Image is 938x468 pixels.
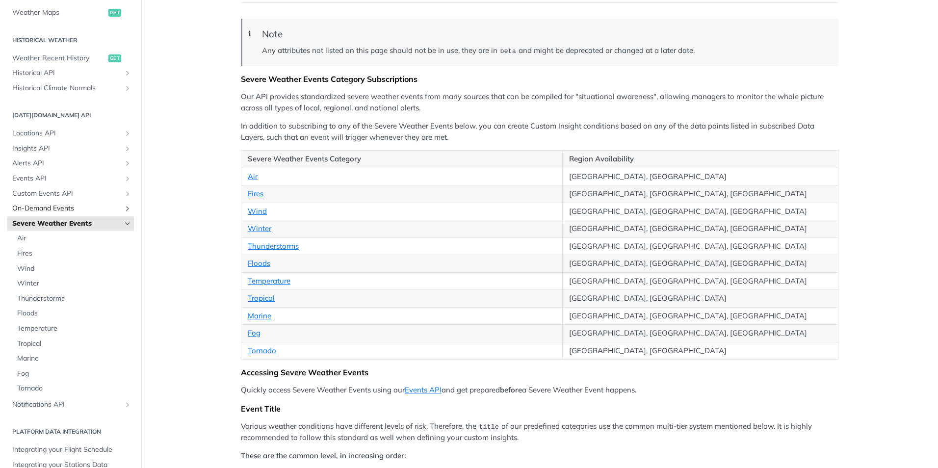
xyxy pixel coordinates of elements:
span: Tornado [17,384,131,393]
button: Show subpages for Historical API [124,69,131,77]
a: Historical APIShow subpages for Historical API [7,66,134,80]
a: Winter [248,224,271,233]
td: [GEOGRAPHIC_DATA], [GEOGRAPHIC_DATA], [GEOGRAPHIC_DATA] [563,325,838,342]
span: Winter [17,279,131,288]
a: Events APIShow subpages for Events API [7,171,134,186]
a: Fog [248,328,261,338]
td: [GEOGRAPHIC_DATA], [GEOGRAPHIC_DATA], [GEOGRAPHIC_DATA] [563,203,838,220]
div: Severe Weather Events Category Subscriptions [241,74,838,84]
a: Alerts APIShow subpages for Alerts API [7,156,134,171]
button: Show subpages for Locations API [124,130,131,137]
span: Severe Weather Events [12,219,121,229]
a: Fires [248,189,263,198]
span: Insights API [12,144,121,154]
a: On-Demand EventsShow subpages for On-Demand Events [7,201,134,216]
button: Show subpages for Notifications API [124,401,131,409]
a: Insights APIShow subpages for Insights API [7,141,134,156]
a: Floods [248,259,270,268]
span: Weather Recent History [12,53,106,63]
div: Accessing Severe Weather Events [241,367,838,377]
a: Tornado [12,381,134,396]
td: [GEOGRAPHIC_DATA], [GEOGRAPHIC_DATA] [563,342,838,360]
button: Show subpages for Historical Climate Normals [124,84,131,92]
span: Floods [17,309,131,318]
h2: Platform DATA integration [7,427,134,436]
td: [GEOGRAPHIC_DATA], [GEOGRAPHIC_DATA], [GEOGRAPHIC_DATA] [563,220,838,238]
span: Marine [17,354,131,364]
td: [GEOGRAPHIC_DATA], [GEOGRAPHIC_DATA], [GEOGRAPHIC_DATA] [563,185,838,203]
div: Event Title [241,404,838,414]
a: Temperature [12,321,134,336]
td: [GEOGRAPHIC_DATA], [GEOGRAPHIC_DATA], [GEOGRAPHIC_DATA] [563,307,838,325]
span: Events API [12,174,121,183]
button: Show subpages for On-Demand Events [124,205,131,212]
span: Weather Maps [12,8,106,18]
a: Events API [405,385,442,394]
span: Integrating your Flight Schedule [12,445,131,455]
span: Historical API [12,68,121,78]
td: [GEOGRAPHIC_DATA], [GEOGRAPHIC_DATA], [GEOGRAPHIC_DATA] [563,255,838,273]
span: Alerts API [12,158,121,168]
a: Notifications APIShow subpages for Notifications API [7,397,134,412]
button: Show subpages for Custom Events API [124,190,131,198]
span: Notifications API [12,400,121,410]
span: title [479,423,499,431]
span: Tropical [17,339,131,349]
a: Severe Weather EventsHide subpages for Severe Weather Events [7,216,134,231]
span: Historical Climate Normals [12,83,121,93]
div: Note [262,28,829,40]
a: Winter [12,276,134,291]
span: get [108,9,121,17]
a: Wind [248,207,267,216]
a: Historical Climate NormalsShow subpages for Historical Climate Normals [7,81,134,96]
span: Fog [17,369,131,379]
th: Severe Weather Events Category [241,151,563,168]
button: Show subpages for Alerts API [124,159,131,167]
a: Integrating your Flight Schedule [7,442,134,457]
span: Locations API [12,129,121,138]
a: Fog [12,366,134,381]
span: ℹ [248,28,251,40]
td: [GEOGRAPHIC_DATA], [GEOGRAPHIC_DATA] [563,168,838,185]
td: [GEOGRAPHIC_DATA], [GEOGRAPHIC_DATA], [GEOGRAPHIC_DATA] [563,237,838,255]
a: Locations APIShow subpages for Locations API [7,126,134,141]
a: Marine [12,351,134,366]
p: In addition to subscribing to any of the Severe Weather Events below, you can create Custom Insig... [241,121,838,143]
h2: [DATE][DOMAIN_NAME] API [7,111,134,120]
a: Thunderstorms [12,291,134,306]
a: Fires [12,246,134,261]
p: Quickly access Severe Weather Events using our and get prepared a Severe Weather Event happens. [241,385,838,396]
th: Region Availability [563,151,838,168]
button: Show subpages for Events API [124,175,131,182]
button: Hide subpages for Severe Weather Events [124,220,131,228]
span: Custom Events API [12,189,121,199]
a: Thunderstorms [248,241,299,251]
a: Wind [12,261,134,276]
strong: These are the common level, in increasing order: [241,451,406,460]
td: [GEOGRAPHIC_DATA], [GEOGRAPHIC_DATA] [563,290,838,308]
span: On-Demand Events [12,204,121,213]
span: Fires [17,249,131,259]
span: Air [17,234,131,243]
p: Various weather conditions have different levels of risk. Therefore, the of our predefined catego... [241,421,838,443]
a: Weather Recent Historyget [7,51,134,66]
a: Floods [12,306,134,321]
a: Tornado [248,346,276,355]
a: Temperature [248,276,290,286]
span: Wind [17,264,131,274]
strong: before [500,385,522,394]
h2: Historical Weather [7,36,134,45]
p: Our API provides standardized severe weather events from many sources that can be compiled for "s... [241,91,838,113]
span: beta [500,48,516,55]
a: Weather Mapsget [7,5,134,20]
td: [GEOGRAPHIC_DATA], [GEOGRAPHIC_DATA], [GEOGRAPHIC_DATA] [563,272,838,290]
p: Any attributes not listed on this page should not be in use, they are in and might be deprecated ... [262,45,829,56]
a: Custom Events APIShow subpages for Custom Events API [7,186,134,201]
a: Air [12,231,134,246]
span: Thunderstorms [17,294,131,304]
a: Tropical [248,293,275,303]
span: get [108,54,121,62]
a: Tropical [12,337,134,351]
a: Marine [248,311,271,320]
a: Air [248,172,258,181]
